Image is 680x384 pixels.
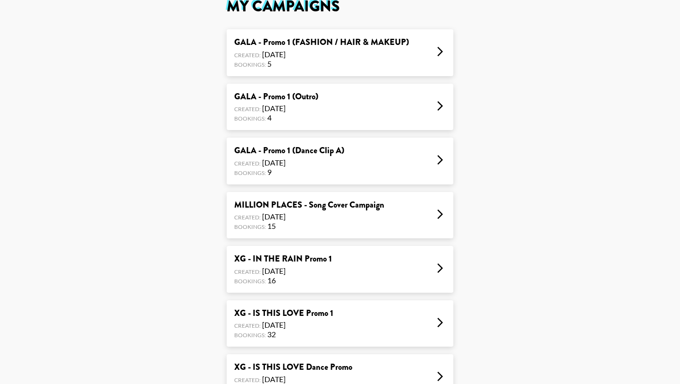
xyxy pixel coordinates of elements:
[234,160,261,167] span: Created:
[234,158,344,167] div: [DATE]
[633,337,669,373] iframe: Drift Widget Chat Controller
[234,214,261,221] span: Created:
[234,375,352,384] div: [DATE]
[234,50,409,59] div: [DATE]
[234,266,332,276] div: [DATE]
[234,169,266,176] span: Bookings:
[234,376,261,384] span: Created:
[234,332,266,339] span: Bookings:
[234,115,266,122] span: Bookings:
[234,61,266,68] span: Bookings:
[234,253,332,264] div: XG - IN THE RAIN Promo 1
[234,59,409,69] div: 5
[234,145,344,156] div: GALA - Promo 1 (Dance Clip A)
[234,330,333,339] div: 32
[234,113,318,122] div: 4
[234,91,318,102] div: GALA - Promo 1 (Outro)
[234,167,344,177] div: 9
[234,362,352,373] div: XG - IS THIS LOVE Dance Promo
[234,104,318,113] div: [DATE]
[234,37,409,48] div: GALA - Promo 1 (FASHION / HAIR & MAKEUP)
[234,278,266,285] span: Bookings:
[234,200,384,210] div: MILLION PLACES - Song Cover Campaign
[234,322,261,329] span: Created:
[234,105,261,113] span: Created:
[234,221,384,231] div: 15
[234,268,261,275] span: Created:
[234,276,332,285] div: 16
[234,52,261,59] span: Created:
[234,308,333,319] div: XG - IS THIS LOVE Promo 1
[234,223,266,230] span: Bookings:
[234,212,384,221] div: [DATE]
[234,320,333,330] div: [DATE]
